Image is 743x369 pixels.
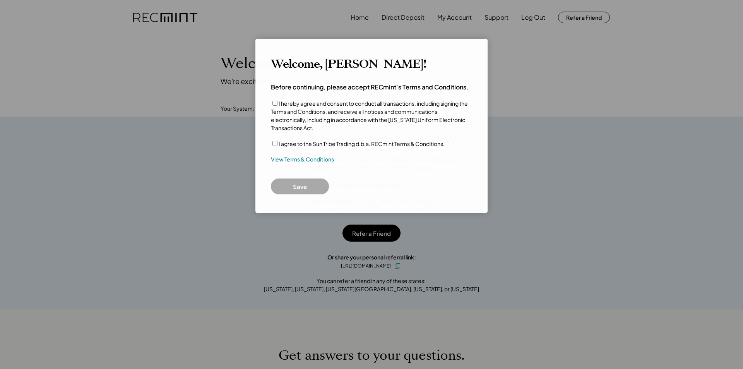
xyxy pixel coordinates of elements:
[271,57,426,71] h3: Welcome, [PERSON_NAME]!
[271,100,468,131] label: I hereby agree and consent to conduct all transactions, including signing the Terms and Condition...
[271,156,334,163] a: View Terms & Conditions
[271,83,469,91] h4: Before continuing, please accept RECmint's Terms and Conditions.
[271,178,329,194] button: Save
[279,140,445,147] label: I agree to the Sun Tribe Trading d.b.a. RECmint Terms & Conditions.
